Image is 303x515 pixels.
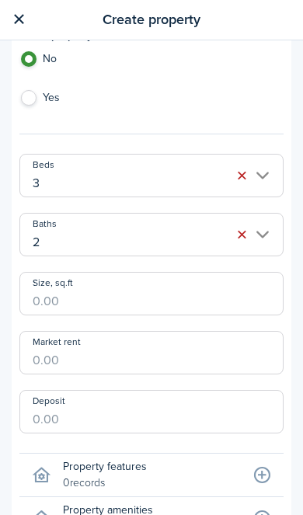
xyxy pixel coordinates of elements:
[63,458,147,475] div: Property features
[19,390,284,433] input: 0.00
[19,272,284,315] input: 0.00
[63,475,147,491] small: 0 records
[231,224,252,246] button: Clear
[19,331,284,374] input: 0.00
[231,165,252,187] button: Clear
[19,90,284,113] label: Yes
[103,9,200,30] h2: Create property
[19,454,284,497] property-edit-mobile-button: Property features0records
[19,51,284,75] label: No
[5,7,32,33] a: Back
